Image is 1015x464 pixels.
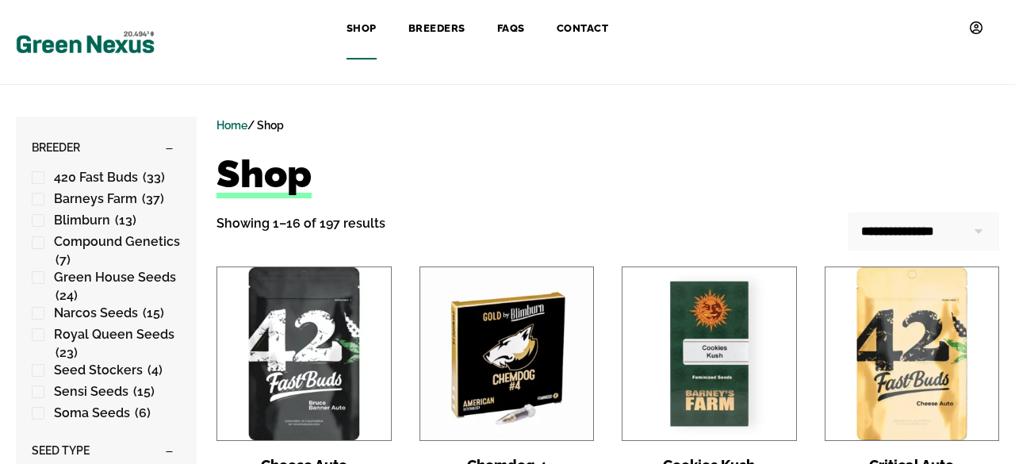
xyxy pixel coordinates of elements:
span: Sensi Seeds [54,384,128,399]
span: (6) [133,405,151,420]
span: Breeder [32,141,80,154]
span: (15) [132,384,155,399]
h1: Shop [216,151,999,197]
span: Narcos Seeds [54,305,138,320]
a: Shop [331,12,393,47]
span: Seed Stockers [54,362,143,378]
img: Green Nexus [16,27,155,57]
span: 420 Fast Buds [54,170,138,185]
span: (37) [140,191,164,206]
span: Royal Queen Seeds [54,327,174,342]
span: Seed Type [32,444,90,457]
nav: Site Navigation [183,12,999,72]
p: Showing 1–16 of 197 results [216,213,385,234]
span: Compound Genetics [54,234,180,249]
span: (13) [113,213,136,228]
a: Home [216,119,247,132]
span: (33) [141,170,165,185]
select: Shop order [848,213,999,250]
span: Barneys Farm [54,191,137,206]
a: Contact [541,12,625,47]
span: Green House Seeds [54,270,176,285]
span: (7) [54,252,71,267]
span: (23) [54,345,78,360]
span: (4) [146,362,163,378]
span: Soma Seeds [54,405,130,420]
a: Breeders [393,12,481,47]
span: (24) [54,288,78,303]
span: (15) [141,305,164,320]
span: Blimburn [54,213,110,228]
a: FAQs [481,12,541,47]
nav: Breadcrumb [216,117,999,136]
